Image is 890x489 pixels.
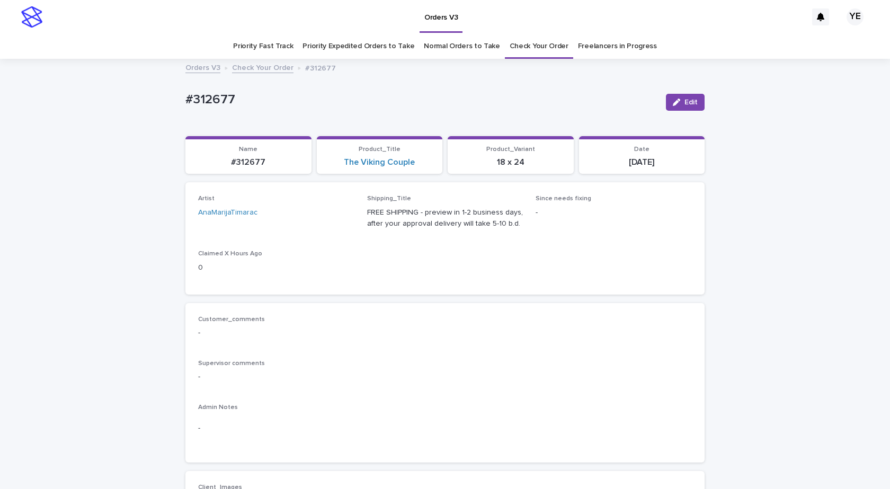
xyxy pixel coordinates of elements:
span: Name [239,146,257,153]
span: Since needs fixing [536,195,591,202]
a: The Viking Couple [344,157,415,167]
span: Admin Notes [198,404,238,411]
span: Supervisor comments [198,360,265,367]
p: - [536,207,692,218]
img: stacker-logo-s-only.png [21,6,42,28]
a: Check Your Order [232,61,293,73]
p: - [198,371,692,383]
span: Edit [684,99,698,106]
span: Claimed X Hours Ago [198,251,262,257]
p: 18 x 24 [454,157,567,167]
p: [DATE] [585,157,699,167]
span: Shipping_Title [367,195,411,202]
a: Normal Orders to Take [424,34,500,59]
button: Edit [666,94,705,111]
p: FREE SHIPPING - preview in 1-2 business days, after your approval delivery will take 5-10 b.d. [367,207,523,229]
a: Priority Fast Track [233,34,293,59]
a: Priority Expedited Orders to Take [302,34,414,59]
a: Orders V3 [185,61,220,73]
p: #312677 [192,157,305,167]
div: YE [847,8,864,25]
a: Freelancers in Progress [578,34,657,59]
p: - [198,423,692,434]
p: 0 [198,262,354,273]
span: Date [634,146,649,153]
a: Check Your Order [510,34,568,59]
a: AnaMarijaTimarac [198,207,257,218]
p: - [198,327,692,339]
span: Product_Variant [486,146,535,153]
p: #312677 [185,92,657,108]
span: Product_Title [359,146,400,153]
span: Artist [198,195,215,202]
p: #312677 [305,61,336,73]
span: Customer_comments [198,316,265,323]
